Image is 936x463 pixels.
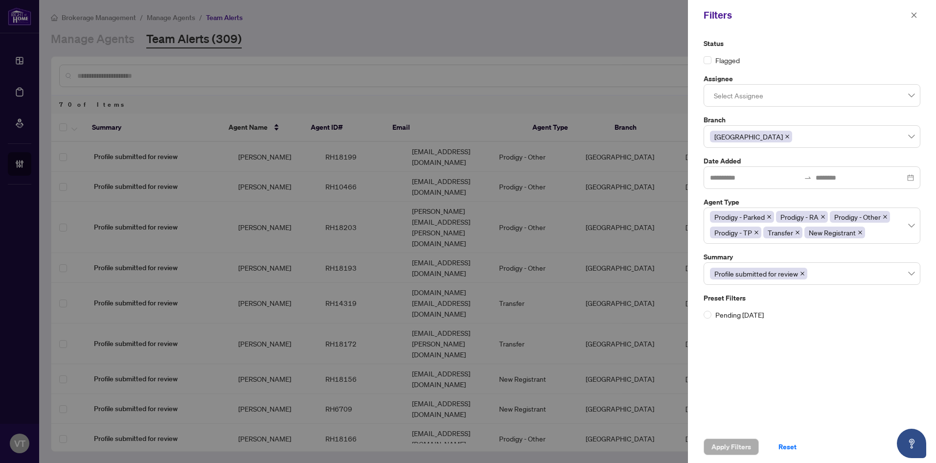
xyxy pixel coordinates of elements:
span: Prodigy - Other [830,211,890,223]
span: Prodigy - Parked [710,211,774,223]
span: close [785,134,790,139]
label: Preset Filters [704,293,920,303]
span: New Registrant [804,227,865,238]
span: close [795,230,800,235]
button: Reset [771,439,804,455]
div: Filters [704,8,908,23]
span: close [883,214,888,219]
span: close [821,214,825,219]
span: Flagged [715,55,740,66]
label: Agent Type [704,197,920,208]
span: Profile submitted for review [714,268,798,279]
span: Prodigy - Parked [714,211,765,222]
span: Prodigy - TP [714,227,752,238]
span: Pending [DATE] [711,309,768,320]
span: close [754,230,759,235]
label: Assignee [704,73,920,84]
label: Branch [704,115,920,125]
span: Prodigy - RA [776,211,828,223]
span: Prodigy - Other [834,211,881,222]
span: Prodigy - RA [780,211,819,222]
button: Open asap [897,429,926,458]
span: swap-right [804,174,812,182]
label: Summary [704,252,920,262]
button: Apply Filters [704,439,759,455]
span: close [800,271,805,276]
span: Mississauga [710,131,792,142]
span: Transfer [763,227,802,238]
span: Prodigy - TP [710,227,761,238]
span: close [911,12,917,19]
span: Reset [778,439,797,455]
span: New Registrant [809,227,856,238]
span: to [804,174,812,182]
span: close [858,230,863,235]
label: Date Added [704,156,920,166]
label: Status [704,38,920,49]
span: Profile submitted for review [710,268,807,279]
span: close [767,214,772,219]
span: Transfer [768,227,793,238]
span: [GEOGRAPHIC_DATA] [714,131,783,142]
